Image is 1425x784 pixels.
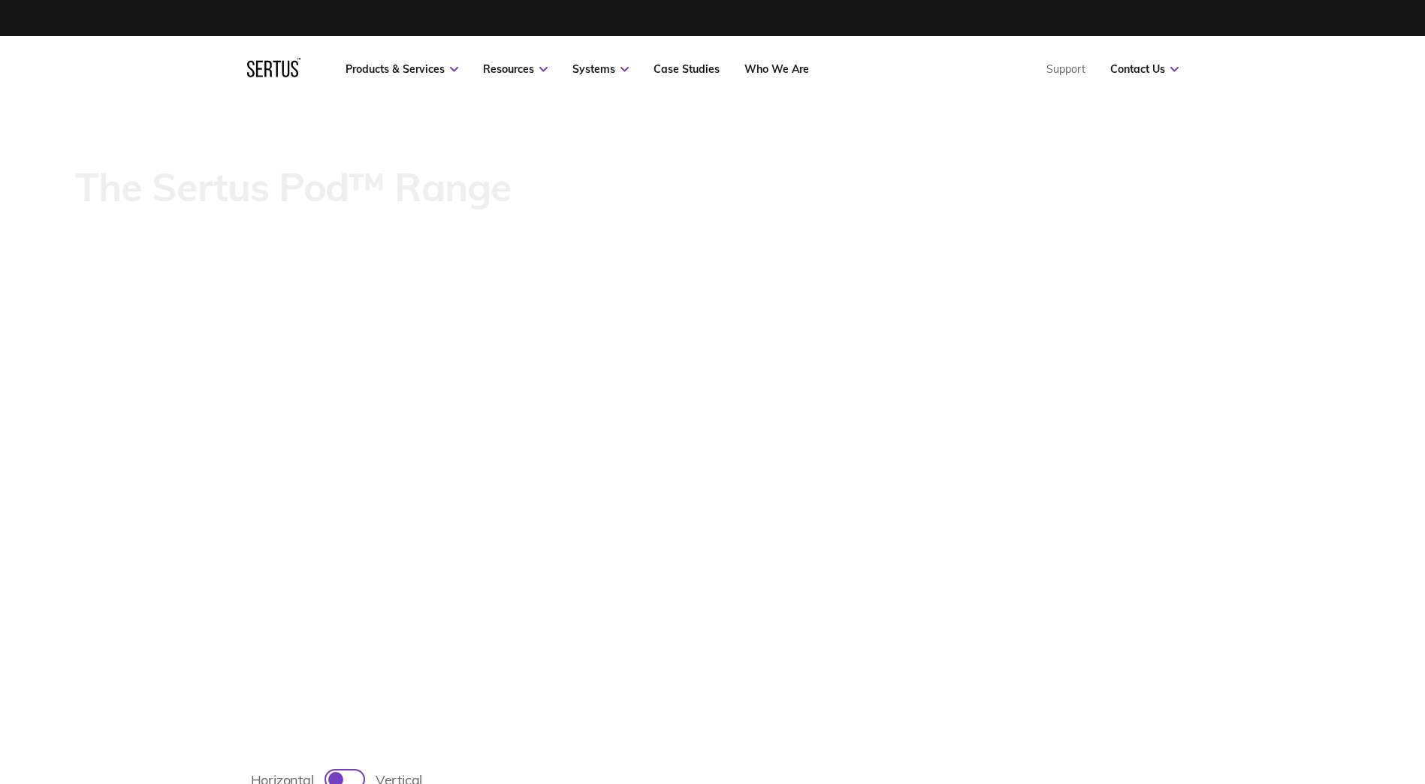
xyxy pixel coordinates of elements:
a: Case Studies [654,62,720,76]
a: Systems [572,62,629,76]
a: Contact Us [1110,62,1179,76]
a: Support [1046,62,1085,76]
p: The Sertus Pod™ Range [75,166,512,208]
a: Who We Are [744,62,809,76]
a: Products & Services [346,62,458,76]
a: Resources [483,62,548,76]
